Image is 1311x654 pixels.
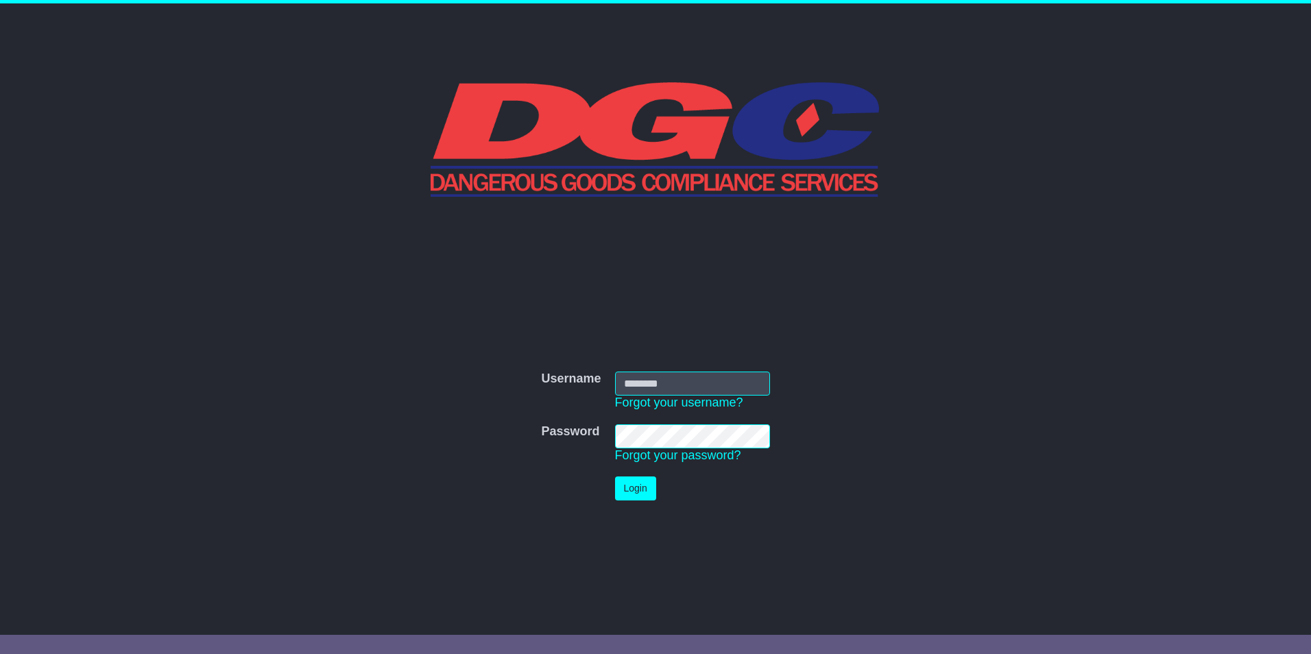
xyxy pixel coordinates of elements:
a: Forgot your username? [615,396,743,409]
button: Login [615,476,656,500]
img: DGC QLD [431,80,881,197]
label: Password [541,424,599,439]
label: Username [541,372,601,387]
a: Forgot your password? [615,448,741,462]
